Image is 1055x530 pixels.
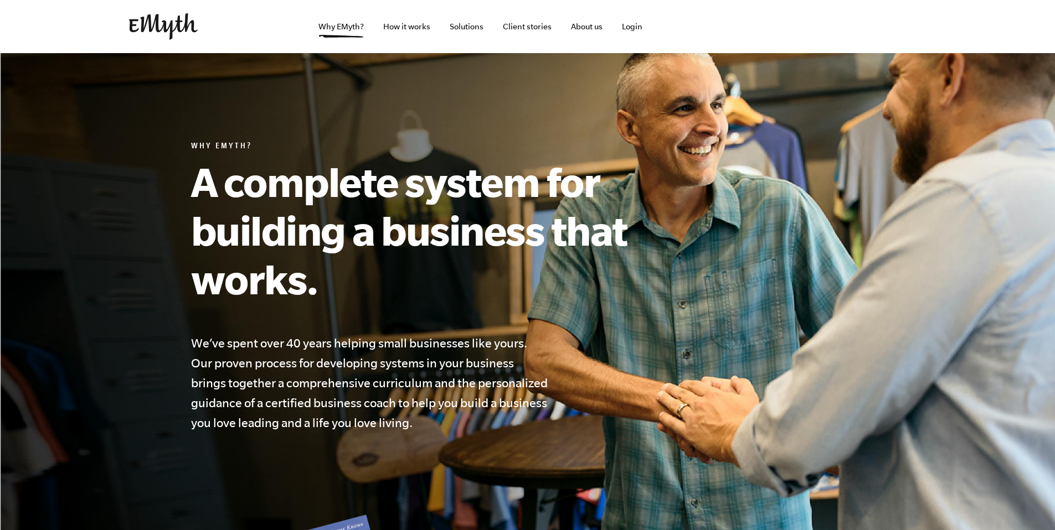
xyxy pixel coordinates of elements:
iframe: Embedded CTA [810,14,927,39]
div: Widget de chat [1000,477,1055,530]
iframe: Embedded CTA [688,14,805,39]
h1: A complete system for building a business that works. [191,157,678,303]
iframe: Chat Widget [1000,477,1055,530]
h6: Why EMyth? [191,142,678,153]
img: EMyth [129,13,198,40]
h4: We’ve spent over 40 years helping small businesses like yours. Our proven process for developing ... [191,333,550,433]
